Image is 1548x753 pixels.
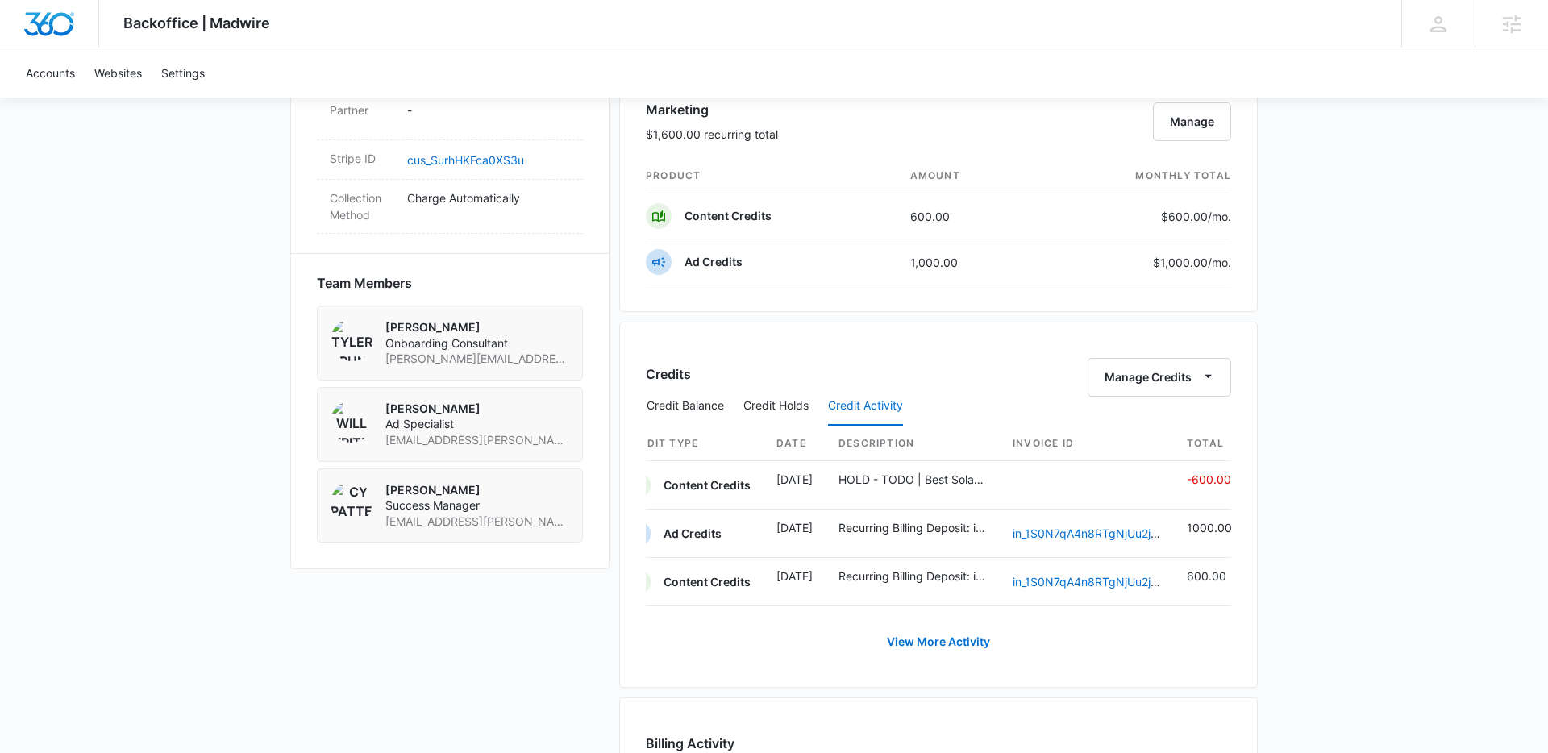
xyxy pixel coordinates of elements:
[685,254,743,270] p: Ad Credits
[776,471,813,488] p: [DATE]
[1013,575,1191,589] a: in_1S0N7qA4n8RTgNjUu2j9mTMP
[16,48,85,98] a: Accounts
[1208,210,1231,223] span: /mo.
[897,239,1035,285] td: 1,000.00
[646,364,691,384] h3: Credits
[838,519,987,536] p: Recurring Billing Deposit: in_1S0N7qA4n8RTgNjUu2j9mTMP
[646,734,1231,753] h3: Billing Activity
[385,482,569,498] p: [PERSON_NAME]
[646,126,778,143] p: $1,600.00 recurring total
[1174,426,1232,461] th: Total
[317,180,583,234] div: Collection MethodCharge Automatically
[826,426,1000,461] th: Description
[331,319,372,361] img: Tyler Brungardt
[685,208,772,224] p: Content Credits
[1013,526,1191,540] a: in_1S0N7qA4n8RTgNjUu2j9mTMP
[647,387,724,426] button: Credit Balance
[317,92,583,140] div: Partner-
[1187,519,1232,536] p: 1000.00
[330,102,394,119] dt: Partner
[385,319,569,335] p: [PERSON_NAME]
[664,574,751,590] p: Content Credits
[330,189,394,223] dt: Collection Method
[123,15,270,31] span: Backoffice | Madwire
[1000,426,1174,461] th: Invoice ID
[152,48,214,98] a: Settings
[897,193,1035,239] td: 600.00
[1155,208,1231,225] p: $600.00
[1187,568,1232,585] p: 600.00
[385,432,569,448] span: [EMAIL_ADDRESS][PERSON_NAME][DOMAIN_NAME]
[871,622,1006,661] a: View More Activity
[838,471,987,488] p: HOLD - TODO | Best Solar Electronics M336910 | WS360SA [DATE]
[897,159,1035,193] th: amount
[625,426,764,461] th: Credit Type
[317,140,583,180] div: Stripe IDcus_SurhHKFca0XS3u
[407,189,570,206] p: Charge Automatically
[646,100,778,119] h3: Marketing
[1034,159,1231,193] th: monthly total
[85,48,152,98] a: Websites
[776,568,813,585] p: [DATE]
[330,150,394,167] dt: Stripe ID
[664,526,722,542] p: Ad Credits
[664,477,751,493] p: Content Credits
[385,351,569,367] span: [PERSON_NAME][EMAIL_ADDRESS][PERSON_NAME][DOMAIN_NAME]
[1187,471,1232,488] p: -600.00
[828,387,903,426] button: Credit Activity
[407,102,570,119] p: -
[1153,254,1231,271] p: $1,000.00
[743,387,809,426] button: Credit Holds
[385,416,569,432] span: Ad Specialist
[385,401,569,417] p: [PERSON_NAME]
[646,159,897,193] th: product
[764,426,826,461] th: Date
[317,273,412,293] span: Team Members
[1153,102,1231,141] button: Manage
[331,482,372,524] img: Cy Patterson
[331,401,372,443] img: Will Fritz
[407,153,524,167] a: cus_SurhHKFca0XS3u
[385,514,569,530] span: [EMAIL_ADDRESS][PERSON_NAME][DOMAIN_NAME]
[1088,358,1231,397] button: Manage Credits
[385,335,569,352] span: Onboarding Consultant
[1208,256,1231,269] span: /mo.
[838,568,987,585] p: Recurring Billing Deposit: in_1S0N7qA4n8RTgNjUu2j9mTMP
[385,497,569,514] span: Success Manager
[776,519,813,536] p: [DATE]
